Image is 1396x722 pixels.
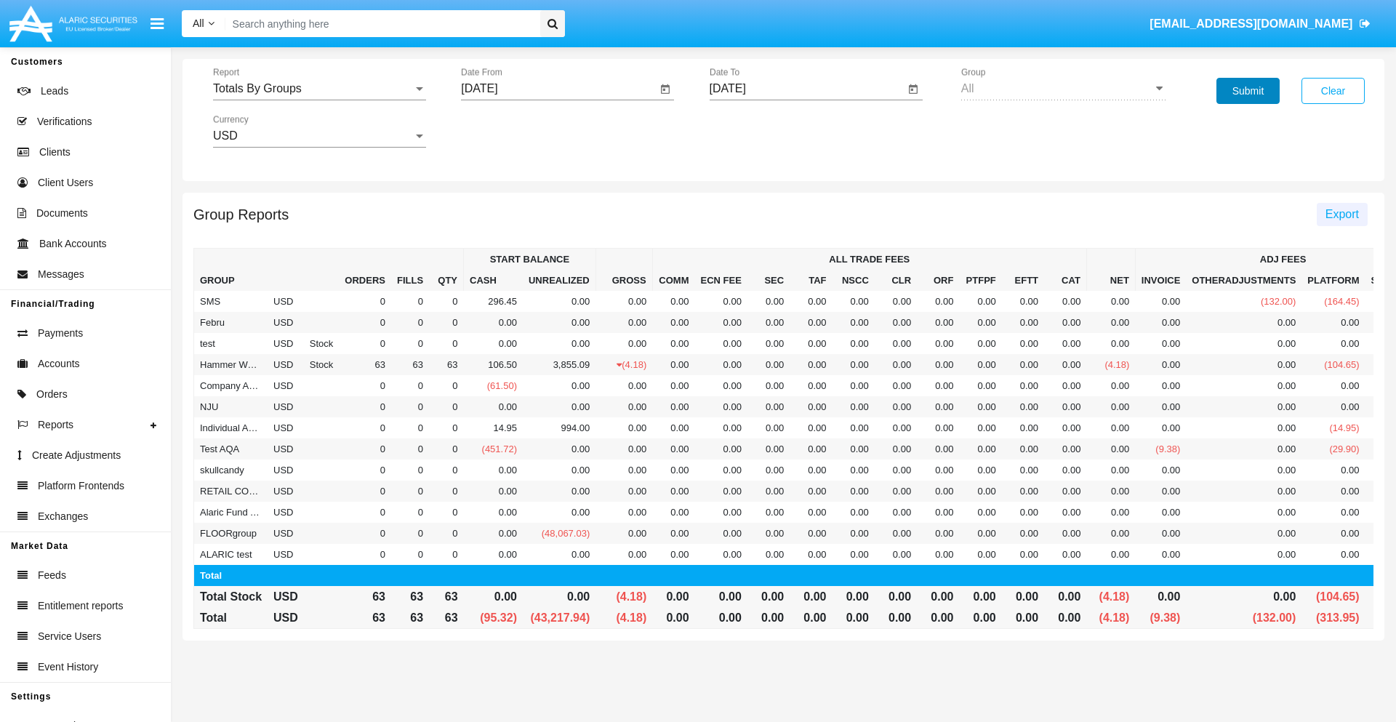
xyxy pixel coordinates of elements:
[747,312,790,333] td: 0.00
[1301,291,1365,312] td: (164.45)
[38,629,101,644] span: Service Users
[747,375,790,396] td: 0.00
[1135,270,1186,291] th: invoice
[38,598,124,614] span: Entitlement reports
[523,438,595,460] td: 0.00
[429,396,463,417] td: 0
[875,502,917,523] td: 0.00
[917,502,959,523] td: 0.00
[41,84,68,99] span: Leads
[652,333,694,354] td: 0.00
[1002,333,1044,354] td: 0.00
[32,448,121,463] span: Create Adjustments
[1301,78,1365,104] button: Clear
[652,460,694,481] td: 0.00
[875,481,917,502] td: 0.00
[695,291,747,312] td: 0.00
[391,333,429,354] td: 0
[268,438,304,460] td: USD
[1301,354,1365,375] td: (104.65)
[695,270,747,291] th: Ecn Fee
[917,270,959,291] th: ORF
[268,333,304,354] td: USD
[38,509,88,524] span: Exchanges
[391,460,429,481] td: 0
[652,312,694,333] td: 0.00
[429,417,463,438] td: 0
[339,249,391,292] th: Orders
[1002,460,1044,481] td: 0.00
[194,312,268,333] td: Febru
[523,396,595,417] td: 0.00
[38,478,124,494] span: Platform Frontends
[268,354,304,375] td: USD
[595,460,652,481] td: 0.00
[833,396,875,417] td: 0.00
[194,481,268,502] td: RETAIL COMPANIES
[464,396,523,417] td: 0.00
[39,145,71,160] span: Clients
[1086,375,1135,396] td: 0.00
[268,502,304,523] td: USD
[194,333,268,354] td: test
[523,417,595,438] td: 994.00
[339,375,391,396] td: 0
[391,417,429,438] td: 0
[523,291,595,312] td: 0.00
[464,417,523,438] td: 14.95
[39,236,107,252] span: Bank Accounts
[1143,4,1378,44] a: [EMAIL_ADDRESS][DOMAIN_NAME]
[833,312,875,333] td: 0.00
[1325,208,1359,220] span: Export
[1186,502,1301,523] td: 0.00
[464,270,523,291] th: Cash
[833,270,875,291] th: NSCC
[747,396,790,417] td: 0.00
[833,354,875,375] td: 0.00
[1301,312,1365,333] td: 0.00
[193,17,204,29] span: All
[1135,417,1186,438] td: 0.00
[1186,460,1301,481] td: 0.00
[1186,417,1301,438] td: 0.00
[875,312,917,333] td: 0.00
[38,326,83,341] span: Payments
[1086,333,1135,354] td: 0.00
[917,312,959,333] td: 0.00
[1301,417,1365,438] td: (14.95)
[790,291,832,312] td: 0.00
[1002,481,1044,502] td: 0.00
[1044,375,1086,396] td: 0.00
[194,417,268,438] td: Individual AQA
[1186,291,1301,312] td: (132.00)
[917,375,959,396] td: 0.00
[194,502,268,523] td: Alaric Fund Accounts
[1186,438,1301,460] td: 0.00
[652,438,694,460] td: 0.00
[1301,375,1365,396] td: 0.00
[464,438,523,460] td: (451.72)
[595,354,652,375] td: (4.18)
[790,270,832,291] th: Taf
[1086,249,1135,292] th: Net
[1086,502,1135,523] td: 0.00
[429,354,463,375] td: 63
[213,82,302,95] span: Totals By Groups
[339,481,391,502] td: 0
[747,460,790,481] td: 0.00
[695,502,747,523] td: 0.00
[595,417,652,438] td: 0.00
[652,396,694,417] td: 0.00
[1301,481,1365,502] td: 0.00
[1002,396,1044,417] td: 0.00
[1002,291,1044,312] td: 0.00
[429,312,463,333] td: 0
[959,375,1001,396] td: 0.00
[464,354,523,375] td: 106.50
[833,481,875,502] td: 0.00
[790,333,832,354] td: 0.00
[268,396,304,417] td: USD
[1002,502,1044,523] td: 0.00
[38,175,93,190] span: Client Users
[1002,375,1044,396] td: 0.00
